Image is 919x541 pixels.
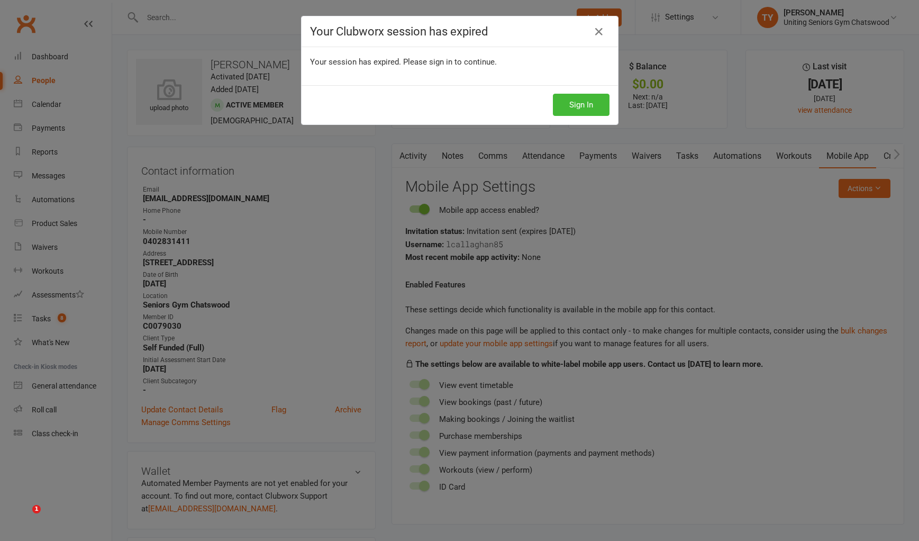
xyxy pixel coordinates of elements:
[553,94,609,116] button: Sign In
[310,25,609,38] h4: Your Clubworx session has expired
[32,505,41,513] span: 1
[11,505,36,530] iframe: Intercom live chat
[310,57,497,67] span: Your session has expired. Please sign in to continue.
[590,23,607,40] a: Close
